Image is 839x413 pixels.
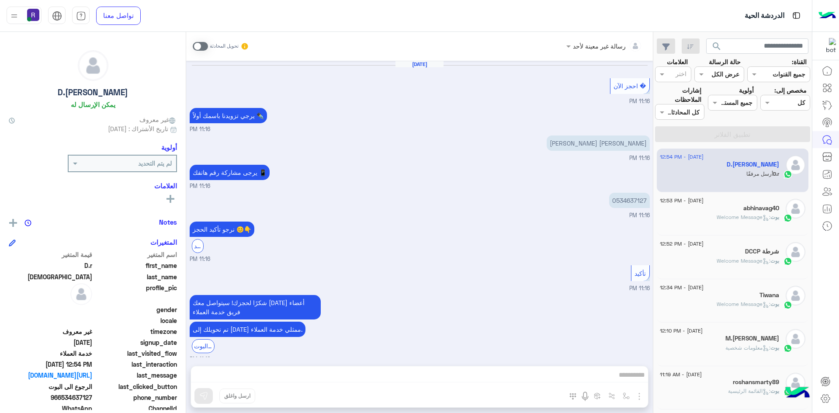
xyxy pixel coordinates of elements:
[655,86,701,104] label: إشارات الملاحظات
[774,86,807,95] label: مخصص إلى:
[94,272,177,281] span: last_name
[728,388,770,394] span: : القائمة الرئيسية
[784,344,792,353] img: WhatsApp
[745,248,779,255] h5: DCCP شرطة
[190,182,210,191] span: 11:16 PM
[660,371,702,378] span: [DATE] - 11:19 AM
[9,305,92,314] span: null
[725,335,779,342] h5: M.Hatim najmi
[676,69,688,80] div: اختر
[759,292,779,299] h5: Tiwana
[746,170,773,177] span: أرسل مرفقًا
[660,153,704,161] span: [DATE] - 12:54 PM
[70,283,92,305] img: defaultAdmin.png
[770,388,779,394] span: بوت
[784,170,792,179] img: WhatsApp
[709,57,741,66] label: حالة الرسالة
[660,284,704,292] span: [DATE] - 12:34 PM
[629,285,650,292] span: 11:16 PM
[660,327,703,335] span: [DATE] - 12:10 PM
[27,9,39,21] img: userImage
[9,261,92,270] span: D.r
[727,161,779,168] h5: D.r Mohammed
[210,43,239,50] small: تحويل المحادثة
[791,10,802,21] img: tab
[94,305,177,314] span: gender
[9,327,92,336] span: غير معروف
[717,257,770,264] span: : Welcome Message
[655,126,810,142] button: تطبيق الفلاتر
[629,155,650,161] span: 11:16 PM
[150,238,177,246] h6: المتغيرات
[94,404,177,413] span: ChannelId
[192,339,215,353] div: الرجوع الى البوت
[139,115,177,124] span: غير معروف
[786,286,805,305] img: defaultAdmin.png
[786,373,805,392] img: defaultAdmin.png
[770,214,779,220] span: بوت
[547,135,650,151] p: 14/8/2025, 11:16 PM
[733,378,779,386] h5: roshansmarty89
[94,371,177,380] span: last_message
[770,301,779,307] span: بوت
[9,393,92,402] span: 966534637127
[9,349,92,358] span: خدمة العملاء
[9,219,17,227] img: add
[717,214,770,220] span: : Welcome Message
[395,61,444,67] h6: [DATE]
[190,165,270,180] p: 14/8/2025, 11:16 PM
[792,57,807,66] label: القناة:
[190,355,210,364] span: 11:16 PM
[219,389,255,403] button: ارسل واغلق
[161,143,177,151] h6: أولوية
[667,57,688,66] label: العلامات
[660,240,704,248] span: [DATE] - 12:52 PM
[711,41,722,52] span: search
[76,11,86,21] img: tab
[9,316,92,325] span: null
[190,295,321,319] p: 14/8/2025, 11:16 PM
[190,255,210,264] span: 11:16 PM
[190,108,267,123] p: 14/8/2025, 11:16 PM
[9,272,92,281] span: Mohammed
[94,327,177,336] span: timezone
[159,218,177,226] h6: Notes
[9,182,177,190] h6: العلامات
[24,219,31,226] img: notes
[58,87,128,97] h5: D.[PERSON_NAME]
[614,82,646,90] span: � احجز الآن
[94,283,177,303] span: profile_pic
[78,51,108,80] img: defaultAdmin.png
[786,199,805,219] img: defaultAdmin.png
[94,393,177,402] span: phone_number
[94,261,177,270] span: first_name
[717,301,770,307] span: : Welcome Message
[782,378,813,409] img: hulul-logo.png
[9,338,92,347] span: 2025-08-04T21:26:18.147Z
[820,38,836,54] img: 322853014244696
[108,124,168,133] span: تاريخ الأشتراك : [DATE]
[9,404,92,413] span: 2
[629,212,650,219] span: 11:16 PM
[784,301,792,309] img: WhatsApp
[770,257,779,264] span: بوت
[9,382,92,391] span: الرجوع الى البوت
[739,86,754,95] label: أولوية
[190,222,254,237] p: 14/8/2025, 11:16 PM
[190,322,305,337] p: 14/8/2025, 11:16 PM
[786,242,805,262] img: defaultAdmin.png
[52,11,62,21] img: tab
[706,38,728,57] button: search
[96,7,141,25] a: تواصل معنا
[786,329,805,349] img: defaultAdmin.png
[94,338,177,347] span: signup_date
[9,10,20,21] img: profile
[660,197,704,205] span: [DATE] - 12:53 PM
[725,344,770,351] span: : معلومات شخصية
[71,101,115,108] h6: يمكن الإرسال له
[818,7,836,25] img: Logo
[629,98,650,104] span: 11:16 PM
[786,155,805,175] img: defaultAdmin.png
[9,250,92,259] span: قيمة المتغير
[94,382,177,391] span: last_clicked_button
